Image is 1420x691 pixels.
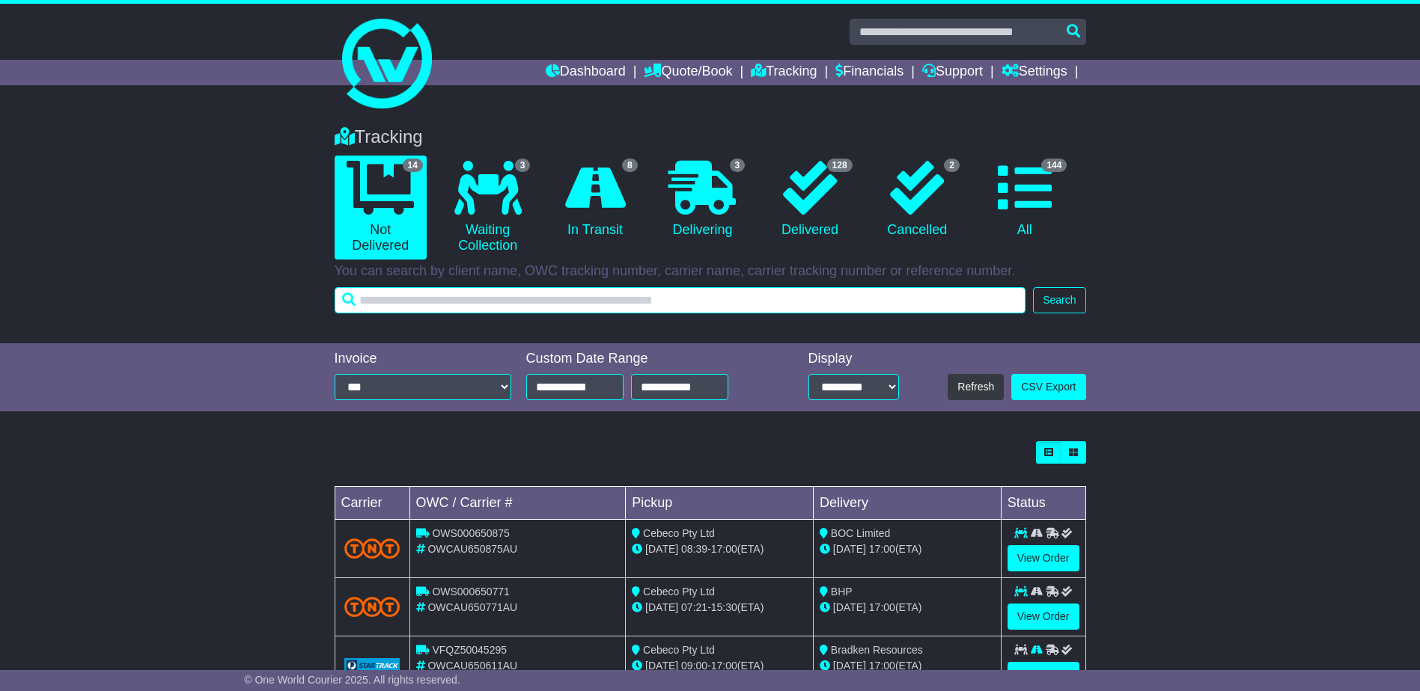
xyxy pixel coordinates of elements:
a: Quote/Book [644,60,732,85]
span: 17:00 [869,601,895,613]
span: OWCAU650611AU [427,660,517,672]
span: [DATE] [645,601,678,613]
a: 3 Delivering [656,156,749,244]
div: - (ETA) [632,541,807,557]
a: 2 Cancelled [871,156,963,244]
div: Invoice [335,351,511,367]
a: View Order [1008,545,1079,571]
button: Refresh [948,374,1004,400]
a: 8 In Transit [549,156,641,244]
span: OWS000650875 [432,527,510,539]
span: Bradken Resources [831,644,923,656]
a: View Order [1008,604,1079,630]
div: - (ETA) [632,600,807,615]
a: 144 All [978,156,1070,244]
span: 2 [944,159,960,172]
a: Financials [835,60,904,85]
span: © One World Courier 2025. All rights reserved. [244,674,460,686]
span: 3 [515,159,531,172]
span: BOC Limited [831,527,890,539]
span: [DATE] [833,601,866,613]
span: Cebeco Pty Ltd [643,527,715,539]
span: [DATE] [645,660,678,672]
span: Cebeco Pty Ltd [643,586,715,598]
span: OWCAU650771AU [427,601,517,613]
span: BHP [831,586,853,598]
img: TNT_Domestic.png [344,538,400,559]
span: 17:00 [711,660,737,672]
div: - (ETA) [632,658,807,674]
td: Delivery [813,487,1001,520]
a: View Order [1008,662,1079,688]
span: 07:21 [681,601,707,613]
div: (ETA) [820,600,995,615]
p: You can search by client name, OWC tracking number, carrier name, carrier tracking number or refe... [335,263,1086,280]
a: Tracking [751,60,817,85]
div: (ETA) [820,541,995,557]
td: OWC / Carrier # [409,487,626,520]
button: Search [1033,287,1085,313]
img: TNT_Domestic.png [344,597,400,617]
span: [DATE] [645,543,678,555]
a: 14 Not Delivered [335,156,427,259]
span: 17:00 [711,543,737,555]
span: [DATE] [833,660,866,672]
a: Settings [1002,60,1067,85]
td: Status [1001,487,1085,520]
span: 128 [827,159,853,172]
div: Display [808,351,899,367]
span: Cebeco Pty Ltd [643,644,715,656]
span: 8 [622,159,638,172]
a: Dashboard [546,60,626,85]
span: [DATE] [833,543,866,555]
span: 17:00 [869,660,895,672]
a: 128 Delivered [764,156,856,244]
td: Pickup [626,487,814,520]
img: GetCarrierServiceLogo [344,658,400,673]
span: 3 [730,159,746,172]
span: OWS000650771 [432,586,510,598]
a: Support [922,60,983,85]
div: Tracking [327,126,1094,148]
span: VFQZ50045295 [432,644,507,656]
span: 17:00 [869,543,895,555]
span: 09:00 [681,660,707,672]
span: 144 [1041,159,1067,172]
div: (ETA) [820,658,995,674]
span: OWCAU650875AU [427,543,517,555]
div: Custom Date Range [526,351,767,367]
a: 3 Waiting Collection [442,156,534,259]
span: 15:30 [711,601,737,613]
td: Carrier [335,487,409,520]
a: CSV Export [1011,374,1085,400]
span: 08:39 [681,543,707,555]
span: 14 [403,159,423,172]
